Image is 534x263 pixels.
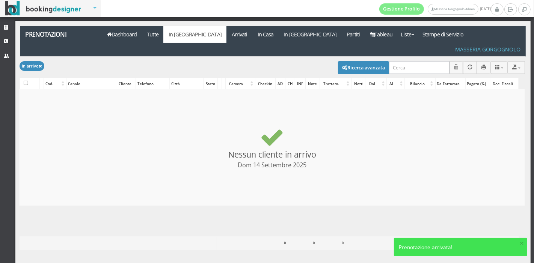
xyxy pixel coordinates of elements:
[463,61,477,74] button: Aggiorna
[352,78,366,89] div: Notti
[20,26,98,43] a: Prenotazioni
[338,61,389,74] button: Ricerca avanzata
[295,78,306,89] div: INF
[279,26,342,43] a: In [GEOGRAPHIC_DATA]
[313,240,315,245] b: 0
[255,78,275,89] div: Checkin
[399,244,453,251] span: Prenotazione arrivata!
[285,78,294,89] div: CH
[117,78,135,89] div: Cliente
[142,26,164,43] a: Tutte
[66,78,117,89] div: Canale
[379,3,491,15] span: [DATE]
[170,78,203,89] div: Città
[23,92,522,203] h3: Nessun cliente in arrivo
[238,161,306,169] small: Dom 14 Settembre 2025
[102,26,142,43] a: Dashboard
[284,240,286,245] b: 0
[436,78,465,89] div: Da Fatturare
[136,78,169,89] div: Telefono
[226,26,252,43] a: Arrivati
[226,78,255,89] div: Camera
[520,240,524,247] button: ×
[466,78,491,89] div: Pagato (%)
[204,78,218,89] div: Stato
[508,61,525,74] button: Export
[20,61,44,71] button: In arrivo
[405,78,435,89] div: Bilancio
[342,26,365,43] a: Partiti
[252,26,279,43] a: In Casa
[276,78,285,89] div: AD
[387,78,404,89] div: Al
[163,26,226,43] a: In [GEOGRAPHIC_DATA]
[320,78,351,89] div: Trattam.
[5,1,81,16] img: BookingDesigner.com
[455,46,520,53] h4: Masseria Gorgognolo
[428,4,478,15] a: Masseria Gorgognolo Admin
[44,78,66,89] div: Cod.
[379,3,424,15] a: Gestione Profilo
[366,78,386,89] div: Dal
[491,78,518,89] div: Doc. Fiscali
[306,78,320,89] div: Note
[365,26,398,43] a: Tableau
[342,240,344,245] b: 0
[418,26,469,43] a: Stampe di Servizio
[397,26,417,43] a: Liste
[389,61,450,74] input: Cerca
